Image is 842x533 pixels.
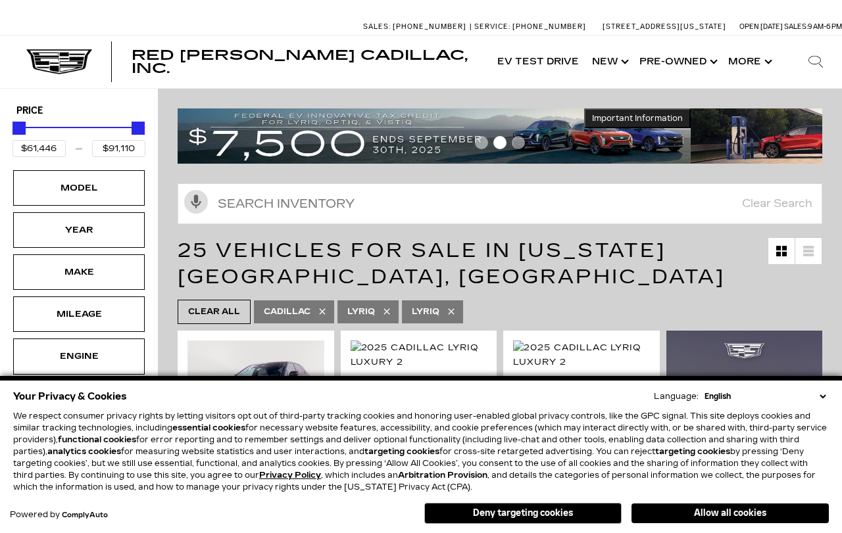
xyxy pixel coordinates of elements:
span: Sales: [363,22,391,31]
p: We respect consumer privacy rights by letting visitors opt out of third-party tracking cookies an... [13,410,829,493]
input: Search Inventory [178,183,822,224]
div: Engine [46,349,112,363]
strong: Arbitration Provision [398,471,487,480]
button: More [722,35,776,88]
span: [PHONE_NUMBER] [393,22,466,31]
a: Red [PERSON_NAME] Cadillac, Inc. [132,49,478,75]
span: [PHONE_NUMBER] [512,22,586,31]
div: Year [46,223,112,237]
a: Privacy Policy [259,471,321,480]
h5: Price [16,105,141,117]
div: EngineEngine [13,338,145,374]
a: ComplyAuto [62,511,108,519]
span: Sales: [784,22,808,31]
strong: targeting cookies [655,447,730,456]
img: 2025 Cadillac LYRIQ Luxury 2 [351,340,487,369]
img: Cadillac Dark Logo with Cadillac White Text [26,49,92,74]
span: Important Information [592,113,683,124]
div: Powered by [10,511,108,519]
span: Go to slide 3 [512,136,525,149]
a: Service: [PHONE_NUMBER] [470,23,589,30]
div: ModelModel [13,170,145,206]
select: Language Select [701,390,829,402]
a: Sales: [PHONE_NUMBER] [363,23,470,30]
strong: analytics cookies [47,447,121,456]
div: YearYear [13,212,145,248]
img: 2025 Cadillac LYRIQ Luxury 2 [513,340,650,369]
span: 9 AM-6 PM [808,22,842,31]
div: Maximum Price [132,122,145,135]
a: EV Test Drive [491,35,585,88]
input: Maximum [92,140,145,157]
span: Your Privacy & Cookies [13,387,127,406]
span: Go to slide 1 [475,136,488,149]
button: Deny targeting cookies [424,503,622,524]
a: Pre-Owned [633,35,722,88]
div: MileageMileage [13,296,145,332]
strong: targeting cookies [364,447,439,456]
div: Model [46,181,112,195]
span: Lyriq [347,304,375,320]
svg: Click to toggle on voice search [184,190,208,214]
a: New [585,35,633,88]
span: Clear All [188,304,240,320]
strong: essential cookies [172,423,245,432]
div: Minimum Price [12,122,26,135]
span: Cadillac [264,304,310,320]
span: LYRIQ [412,304,439,320]
span: Go to slide 2 [493,136,507,149]
button: Allow all cookies [631,503,829,523]
strong: functional cookies [58,435,136,444]
span: Service: [474,22,510,31]
input: Minimum [12,140,66,157]
div: Language: [654,392,699,400]
span: Open [DATE] [739,22,783,31]
div: Price [12,117,145,157]
img: 2025 Cadillac LYRIQ Sport 1 [187,340,324,443]
div: Mileage [46,307,112,321]
a: [STREET_ADDRESS][US_STATE] [603,22,726,31]
span: Red [PERSON_NAME] Cadillac, Inc. [132,47,468,76]
div: MakeMake [13,254,145,290]
span: 25 Vehicles for Sale in [US_STATE][GEOGRAPHIC_DATA], [GEOGRAPHIC_DATA] [178,239,725,289]
div: Make [46,265,112,279]
img: vrp-tax-ending-august-version [178,108,691,164]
